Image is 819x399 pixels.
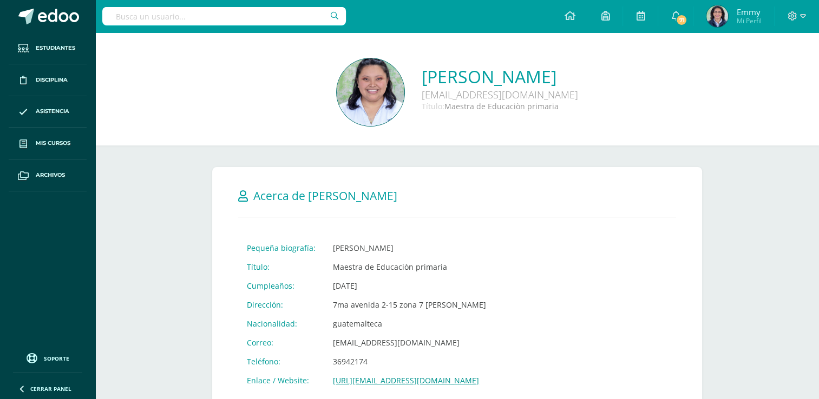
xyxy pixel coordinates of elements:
a: Asistencia [9,96,87,128]
span: Título: [422,101,444,111]
a: [PERSON_NAME] [422,65,578,88]
div: [EMAIL_ADDRESS][DOMAIN_NAME] [422,88,578,101]
span: Mi Perfil [736,16,761,25]
td: Pequeña biografía: [238,238,324,257]
a: Archivos [9,159,87,191]
td: [DATE] [324,276,495,295]
a: Disciplina [9,64,87,96]
span: Maestra de Educaciòn primaria [444,101,559,111]
span: Estudiantes [36,44,75,52]
td: Título: [238,257,324,276]
td: Enlace / Website: [238,371,324,390]
img: 929bedaf265c699706e21c4c0cba74d6.png [706,5,728,27]
span: Cerrar panel [30,385,71,393]
td: 7ma avenida 2-15 zona 7 [PERSON_NAME] [324,295,495,314]
span: 71 [676,14,687,26]
a: Soporte [13,350,82,365]
span: Soporte [44,355,69,362]
td: Correo: [238,333,324,352]
td: Dirección: [238,295,324,314]
td: 36942174 [324,352,495,371]
td: Teléfono: [238,352,324,371]
td: Cumpleaños: [238,276,324,295]
td: Maestra de Educaciòn primaria [324,257,495,276]
a: [URL][EMAIL_ADDRESS][DOMAIN_NAME] [333,375,479,385]
td: [EMAIL_ADDRESS][DOMAIN_NAME] [324,333,495,352]
td: Nacionalidad: [238,314,324,333]
img: a0d3bce2d7411eaa694c225da23d42c2.png [337,58,404,126]
a: Estudiantes [9,32,87,64]
span: Mis cursos [36,139,70,148]
span: Archivos [36,171,65,179]
td: [PERSON_NAME] [324,238,495,257]
a: Mis cursos [9,128,87,159]
input: Busca un usuario... [102,7,346,25]
span: Emmy [736,6,761,17]
span: Asistencia [36,107,69,116]
span: Disciplina [36,76,68,84]
td: guatemalteca [324,314,495,333]
span: Acerca de [PERSON_NAME] [253,188,397,203]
